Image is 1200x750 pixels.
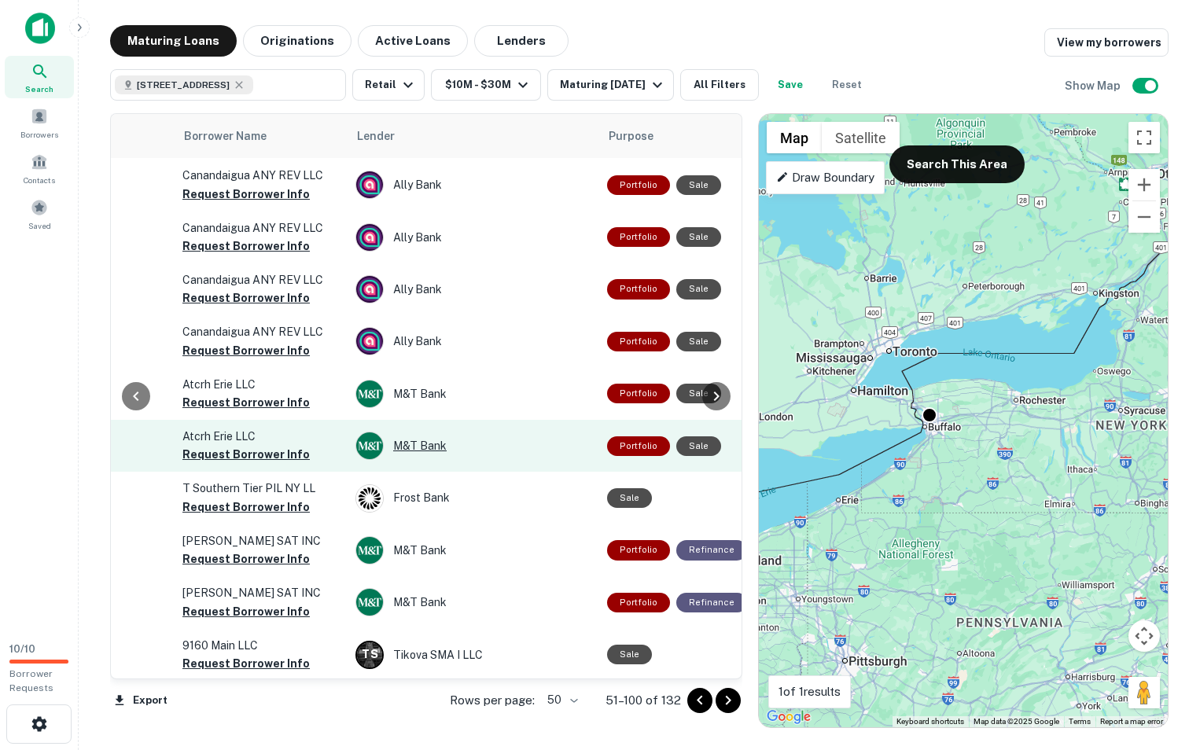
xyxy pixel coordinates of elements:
[355,432,591,460] div: M&T Bank
[974,717,1059,726] span: Map data ©2025 Google
[182,445,310,464] button: Request Borrower Info
[355,223,591,252] div: Ally Bank
[356,432,383,459] img: picture
[182,654,310,673] button: Request Borrower Info
[607,384,670,403] div: This is a portfolio loan with 2 properties
[352,69,425,101] button: Retail
[676,175,721,195] div: Sale
[20,128,58,141] span: Borrowers
[182,584,340,601] p: [PERSON_NAME] SAT INC
[356,328,383,355] img: picture
[1121,624,1200,700] iframe: Chat Widget
[358,25,468,57] button: Active Loans
[182,550,310,568] button: Request Borrower Info
[1044,28,1169,57] a: View my borrowers
[431,69,541,101] button: $10M - $30M
[763,707,815,727] a: Open this area in Google Maps (opens a new window)
[1128,201,1160,233] button: Zoom out
[355,327,591,355] div: Ally Bank
[889,145,1025,183] button: Search This Area
[243,25,352,57] button: Originations
[607,332,670,351] div: This is a portfolio loan with 9 properties
[676,540,747,560] div: This loan purpose was for refinancing
[110,689,171,712] button: Export
[184,127,267,145] span: Borrower Name
[1128,169,1160,200] button: Zoom in
[357,127,395,145] span: Lender
[607,645,652,664] div: Sale
[24,174,55,186] span: Contacts
[356,381,383,407] img: picture
[182,219,340,237] p: Canandaigua ANY REV LLC
[822,122,900,153] button: Show satellite imagery
[25,83,53,95] span: Search
[182,167,340,184] p: Canandaigua ANY REV LLC
[1065,77,1123,94] h6: Show Map
[776,168,874,187] p: Draw Boundary
[355,588,591,616] div: M&T Bank
[182,185,310,204] button: Request Borrower Info
[182,602,310,621] button: Request Borrower Info
[356,589,383,616] img: picture
[182,341,310,360] button: Request Borrower Info
[560,75,667,94] div: Maturing [DATE]
[676,593,747,612] div: This loan purpose was for refinancing
[607,593,670,612] div: This is a portfolio loan with 2 properties
[182,393,310,412] button: Request Borrower Info
[779,682,841,701] p: 1 of 1 results
[607,227,670,247] div: This is a portfolio loan with 9 properties
[25,13,55,44] img: capitalize-icon.png
[9,643,35,655] span: 10 / 10
[607,279,670,299] div: This is a portfolio loan with 9 properties
[175,114,348,158] th: Borrower Name
[182,428,340,445] p: Atcrh Erie LLC
[182,480,340,497] p: T Southern Tier PIL NY LL
[474,25,569,57] button: Lenders
[9,668,53,693] span: Borrower Requests
[362,646,377,663] p: T S
[5,193,74,235] a: Saved
[182,376,340,393] p: Atcrh Erie LLC
[182,271,340,289] p: Canandaigua ANY REV LLC
[356,485,383,512] img: picture
[355,171,591,199] div: Ally Bank
[5,147,74,189] a: Contacts
[687,688,712,713] button: Go to previous page
[676,279,721,299] div: Sale
[541,689,580,711] div: 50
[182,289,310,307] button: Request Borrower Info
[765,69,815,101] button: Save your search to get updates of matches that match your search criteria.
[355,484,591,513] div: Frost Bank
[356,537,383,564] img: picture
[676,384,721,403] div: Sale
[1100,717,1163,726] a: Report a map error
[599,114,755,158] th: Purpose
[182,498,310,517] button: Request Borrower Info
[767,122,822,153] button: Show street map
[137,78,230,92] span: [STREET_ADDRESS]
[355,536,591,564] div: M&T Bank
[763,707,815,727] img: Google
[182,637,340,654] p: 9160 Main LLC
[355,275,591,303] div: Ally Bank
[822,69,872,101] button: Reset
[1069,717,1091,726] a: Terms (opens in new tab)
[182,237,310,256] button: Request Borrower Info
[1128,122,1160,153] button: Toggle fullscreen view
[5,56,74,98] a: Search
[5,101,74,144] a: Borrowers
[110,25,237,57] button: Maturing Loans
[676,227,721,247] div: Sale
[676,332,721,351] div: Sale
[450,691,535,710] p: Rows per page:
[182,323,340,340] p: Canandaigua ANY REV LLC
[680,69,759,101] button: All Filters
[896,716,964,727] button: Keyboard shortcuts
[1128,620,1160,652] button: Map camera controls
[676,436,721,456] div: Sale
[547,69,674,101] button: Maturing [DATE]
